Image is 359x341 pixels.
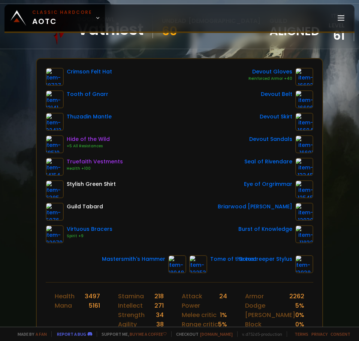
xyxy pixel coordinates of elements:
[156,310,164,320] div: 34
[154,301,164,310] div: 271
[118,292,144,301] div: Stamina
[245,310,295,320] div: [PERSON_NAME]
[46,90,64,108] img: item-13141
[295,320,304,329] div: 0 %
[249,135,292,143] div: Devout Sandals
[210,255,257,263] div: Tome of the Lost
[295,310,304,320] div: 0 %
[13,331,47,337] span: Made by
[67,135,110,143] div: Hide of the Wild
[77,24,144,35] div: Vathiest
[289,292,304,301] div: 2262
[46,203,64,221] img: item-5976
[295,180,313,198] img: item-12545
[295,331,308,337] a: Terms
[67,113,112,121] div: Thuzadin Mantle
[311,331,328,337] a: Privacy
[55,292,75,301] div: Health
[46,158,64,176] img: item-14154
[67,233,112,239] div: Spirit +9
[295,158,313,176] img: item-13345
[219,292,227,310] div: 24
[295,90,313,108] img: item-16696
[67,143,110,149] div: +5 All Resistances
[32,9,92,16] small: Classic Hardcore
[295,68,313,86] img: item-16692
[248,68,292,76] div: Devout Gloves
[46,225,64,243] img: item-22079
[295,301,304,310] div: 5 %
[182,310,217,320] div: Melee critic
[89,301,100,310] div: 5161
[67,68,112,76] div: Crimson Felt Hat
[67,180,116,188] div: Stylish Green Shirt
[32,9,92,27] span: AOTC
[245,292,264,301] div: Armor
[36,331,47,337] a: a fan
[97,331,167,337] span: Support me,
[67,166,123,172] div: Health +100
[67,158,123,166] div: Truefaith Vestments
[269,25,320,37] span: Aligned
[46,113,64,131] img: item-22412
[295,255,313,273] img: item-13938
[220,310,227,320] div: 1 %
[244,158,292,166] div: Seal of Rivendare
[320,30,345,41] div: 61
[46,180,64,198] img: item-6385
[237,331,282,337] span: v. d752d5 - production
[295,135,313,153] img: item-16691
[295,225,313,243] img: item-11832
[245,301,265,310] div: Dodge
[118,320,137,329] div: Agility
[57,331,86,337] a: Report a bug
[260,113,292,121] div: Devout Skirt
[269,16,320,37] div: guild
[168,255,186,273] img: item-18048
[182,320,218,329] div: Range critic
[218,320,227,329] div: 5 %
[182,292,219,310] div: Attack Power
[156,320,164,329] div: 38
[67,203,103,211] div: Guild Tabard
[118,301,143,310] div: Intellect
[261,90,292,98] div: Devout Belt
[238,225,292,233] div: Burst of Knowledge
[46,135,64,153] img: item-18510
[200,331,233,337] a: [DOMAIN_NAME]
[46,68,64,86] img: item-18727
[218,203,292,211] div: Briarwood [PERSON_NAME]
[295,113,313,131] img: item-16694
[102,255,165,263] div: Mastersmith's Hammer
[67,90,108,98] div: Tooth of Gnarr
[154,292,164,301] div: 218
[55,301,72,310] div: Mana
[248,76,292,82] div: Reinforced Armor +40
[331,331,350,337] a: Consent
[239,255,292,263] div: Bonecreeper Stylus
[295,203,313,221] img: item-12930
[4,4,105,31] a: Classic HardcoreAOTC
[244,180,292,188] div: Eye of Orgrimmar
[245,320,262,329] div: Block
[118,310,145,320] div: Strength
[67,225,112,233] div: Virtuous Bracers
[171,331,233,337] span: Checkout
[130,331,167,337] a: Buy me a coffee
[85,292,100,301] div: 3497
[189,255,207,273] img: item-22253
